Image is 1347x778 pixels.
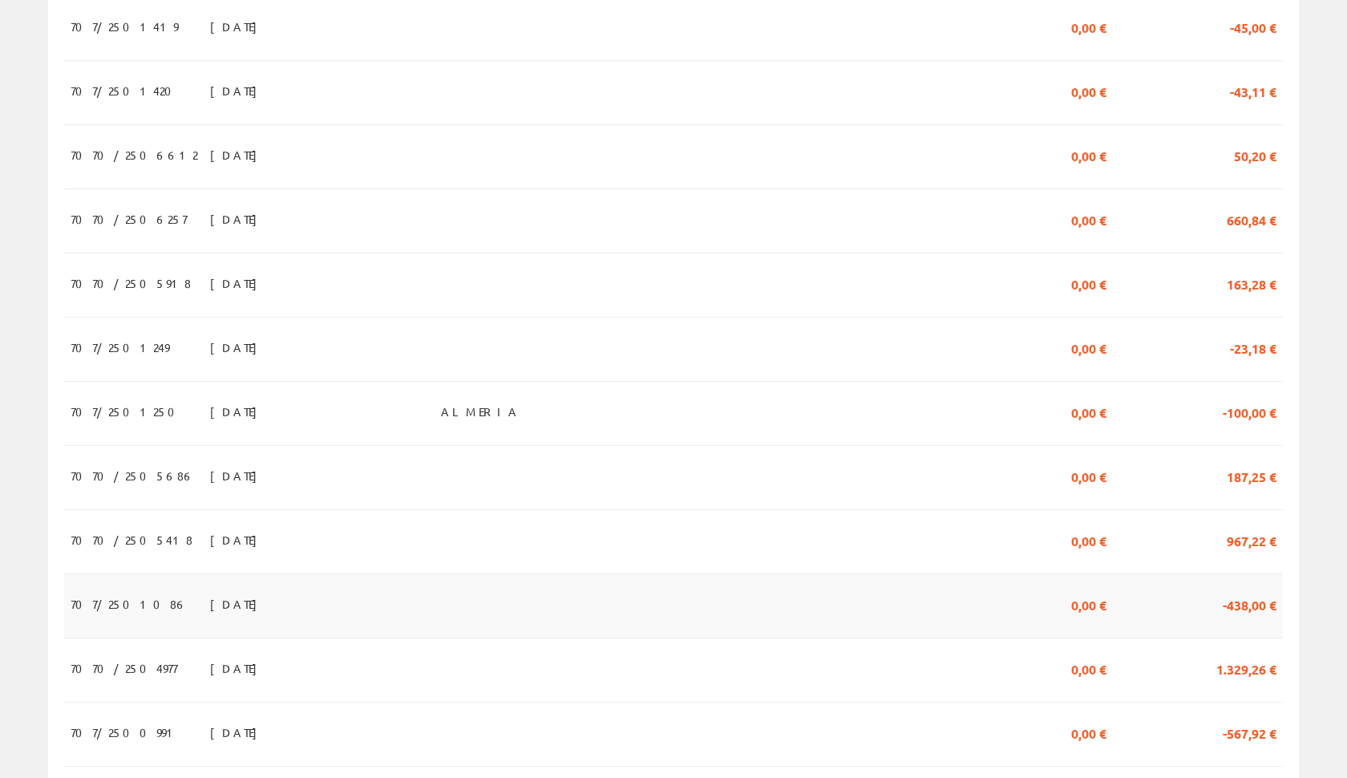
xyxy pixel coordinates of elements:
span: [DATE] [210,719,265,746]
span: 7070/2504977 [71,654,177,682]
span: 163,28 € [1227,269,1276,297]
span: 707/2501420 [71,77,181,104]
span: 707/2501086 [71,590,188,618]
span: -438,00 € [1223,590,1276,618]
span: ALMERIA [441,398,520,425]
span: 0,00 € [1071,654,1106,682]
span: [DATE] [210,590,265,618]
span: 7070/2505418 [71,526,192,553]
span: 660,84 € [1227,205,1276,233]
span: 0,00 € [1071,398,1106,425]
span: 187,25 € [1227,462,1276,489]
span: 0,00 € [1071,719,1106,746]
span: [DATE] [210,13,265,40]
span: 0,00 € [1071,77,1106,104]
span: 707/2501249 [71,334,169,361]
span: 0,00 € [1071,590,1106,618]
span: [DATE] [210,526,265,553]
span: [DATE] [210,654,265,682]
span: 0,00 € [1071,462,1106,489]
span: 0,00 € [1071,334,1106,361]
span: [DATE] [210,334,265,361]
span: [DATE] [210,269,265,297]
span: 707/2501250 [71,398,184,425]
span: -567,92 € [1223,719,1276,746]
span: [DATE] [210,77,265,104]
span: 0,00 € [1071,269,1106,297]
span: [DATE] [210,462,265,489]
span: -43,11 € [1230,77,1276,104]
span: -23,18 € [1230,334,1276,361]
span: 707/2500991 [71,719,180,746]
span: 0,00 € [1071,526,1106,553]
span: 7070/2505918 [71,269,191,297]
span: -100,00 € [1223,398,1276,425]
span: 0,00 € [1071,205,1106,233]
span: [DATE] [210,398,265,425]
span: 7070/2505686 [71,462,195,489]
span: 50,20 € [1234,141,1276,168]
span: 967,22 € [1227,526,1276,553]
span: 1.329,26 € [1216,654,1276,682]
span: 7070/2506612 [71,141,197,168]
span: 0,00 € [1071,13,1106,40]
span: [DATE] [210,205,265,233]
span: [DATE] [210,141,265,168]
span: 707/2501419 [71,13,178,40]
span: 0,00 € [1071,141,1106,168]
span: -45,00 € [1230,13,1276,40]
span: 7070/2506257 [71,205,187,233]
